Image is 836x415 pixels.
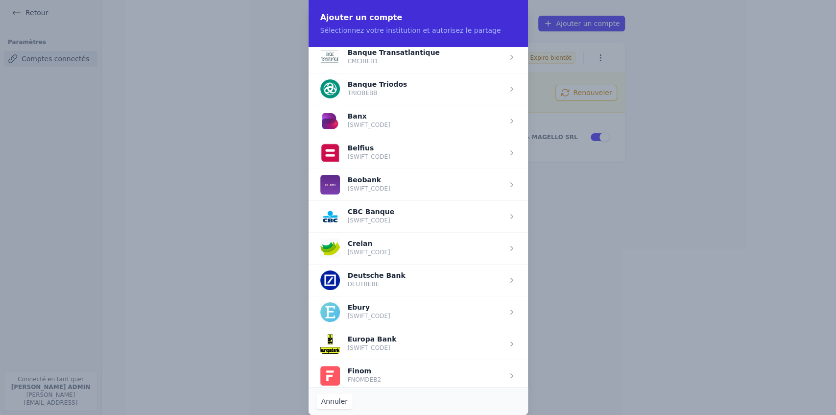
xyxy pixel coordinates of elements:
p: Deutsche Bank [348,272,406,278]
button: Banque Transatlantique CMCIBEB1 [320,48,440,67]
button: Europa Bank [SWIFT_CODE] [320,334,397,354]
p: Crelan [348,241,390,246]
p: Finom [348,368,381,374]
button: Finom FNOMDEB2 [320,366,381,386]
button: Annuler [316,393,353,409]
p: Beobank [348,177,390,183]
button: Beobank [SWIFT_CODE] [320,175,390,195]
button: Deutsche Bank DEUTBEBE [320,270,406,290]
p: Banque Triodos [348,81,407,87]
p: Europa Bank [348,336,397,342]
button: Ebury [SWIFT_CODE] [320,302,390,322]
button: Belfius [SWIFT_CODE] [320,143,390,163]
button: Banx [SWIFT_CODE] [320,111,390,131]
p: Belfius [348,145,390,151]
button: Banque Triodos TRIOBEBB [320,79,407,99]
p: Sélectionnez votre institution et autorisez le partage [320,25,516,35]
p: Ebury [348,304,390,310]
p: Banx [348,113,390,119]
h2: Ajouter un compte [320,12,516,24]
button: Crelan [SWIFT_CODE] [320,239,390,258]
p: Banque Transatlantique [348,49,440,55]
button: CBC Banque [SWIFT_CODE] [320,207,395,226]
p: CBC Banque [348,209,395,215]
